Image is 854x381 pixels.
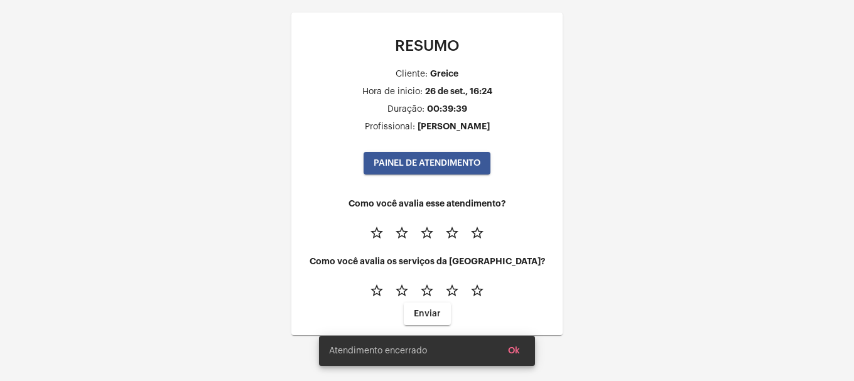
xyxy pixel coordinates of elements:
[365,122,415,132] div: Profissional:
[301,199,553,208] h4: Como você avalia esse atendimento?
[414,309,441,318] span: Enviar
[404,303,451,325] button: Enviar
[369,225,384,240] mat-icon: star_border
[430,69,458,78] div: Greice
[364,152,490,174] button: PAINEL DE ATENDIMENTO
[362,87,423,97] div: Hora de inicio:
[445,283,460,298] mat-icon: star_border
[396,70,428,79] div: Cliente:
[419,225,435,240] mat-icon: star_border
[498,340,530,362] button: Ok
[394,225,409,240] mat-icon: star_border
[301,257,553,266] h4: Como você avalia os serviços da [GEOGRAPHIC_DATA]?
[387,105,424,114] div: Duração:
[369,283,384,298] mat-icon: star_border
[445,225,460,240] mat-icon: star_border
[425,87,492,96] div: 26 de set., 16:24
[470,225,485,240] mat-icon: star_border
[508,346,520,355] span: Ok
[301,38,553,54] p: RESUMO
[418,122,490,131] div: [PERSON_NAME]
[394,283,409,298] mat-icon: star_border
[427,104,467,114] div: 00:39:39
[374,159,480,168] span: PAINEL DE ATENDIMENTO
[419,283,435,298] mat-icon: star_border
[329,345,427,357] span: Atendimento encerrado
[470,283,485,298] mat-icon: star_border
